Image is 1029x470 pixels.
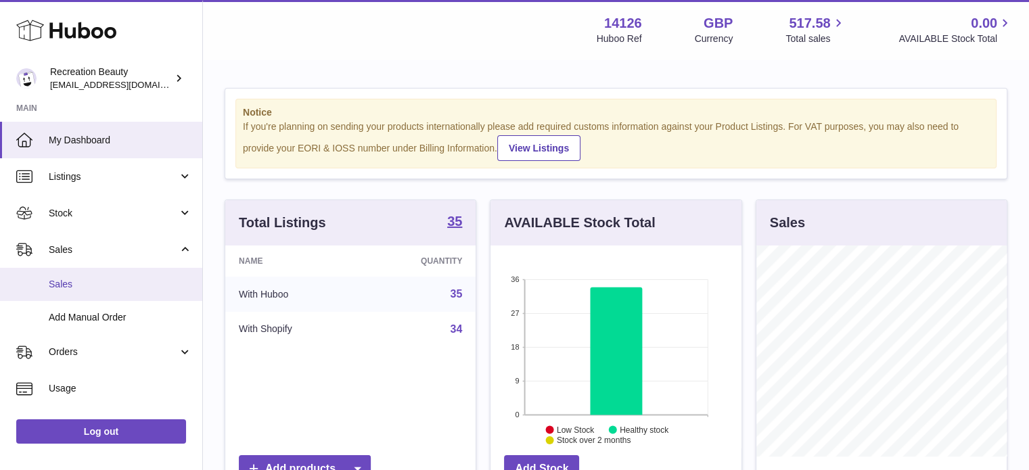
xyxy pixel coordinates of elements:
[49,243,178,256] span: Sales
[16,419,186,444] a: Log out
[557,436,631,445] text: Stock over 2 months
[511,275,520,283] text: 36
[49,346,178,358] span: Orders
[50,79,199,90] span: [EMAIL_ADDRESS][DOMAIN_NAME]
[789,14,830,32] span: 517.58
[704,14,733,32] strong: GBP
[49,170,178,183] span: Listings
[16,68,37,89] img: internalAdmin-14126@internal.huboo.com
[49,207,178,220] span: Stock
[49,278,192,291] span: Sales
[516,410,520,419] text: 0
[239,214,326,232] h3: Total Listings
[451,323,463,335] a: 34
[785,32,846,45] span: Total sales
[225,245,361,277] th: Name
[898,32,1013,45] span: AVAILABLE Stock Total
[225,312,361,347] td: With Shopify
[451,288,463,300] a: 35
[497,135,580,161] a: View Listings
[557,425,595,434] text: Low Stock
[516,377,520,385] text: 9
[447,214,462,228] strong: 35
[225,277,361,312] td: With Huboo
[971,14,997,32] span: 0.00
[50,66,172,91] div: Recreation Beauty
[785,14,846,45] a: 517.58 Total sales
[504,214,655,232] h3: AVAILABLE Stock Total
[243,120,989,161] div: If you're planning on sending your products internationally please add required customs informati...
[695,32,733,45] div: Currency
[361,245,476,277] th: Quantity
[49,382,192,395] span: Usage
[49,311,192,324] span: Add Manual Order
[49,134,192,147] span: My Dashboard
[447,214,462,231] a: 35
[597,32,642,45] div: Huboo Ref
[898,14,1013,45] a: 0.00 AVAILABLE Stock Total
[243,106,989,119] strong: Notice
[511,309,520,317] text: 27
[770,214,805,232] h3: Sales
[620,425,669,434] text: Healthy stock
[511,343,520,351] text: 18
[604,14,642,32] strong: 14126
